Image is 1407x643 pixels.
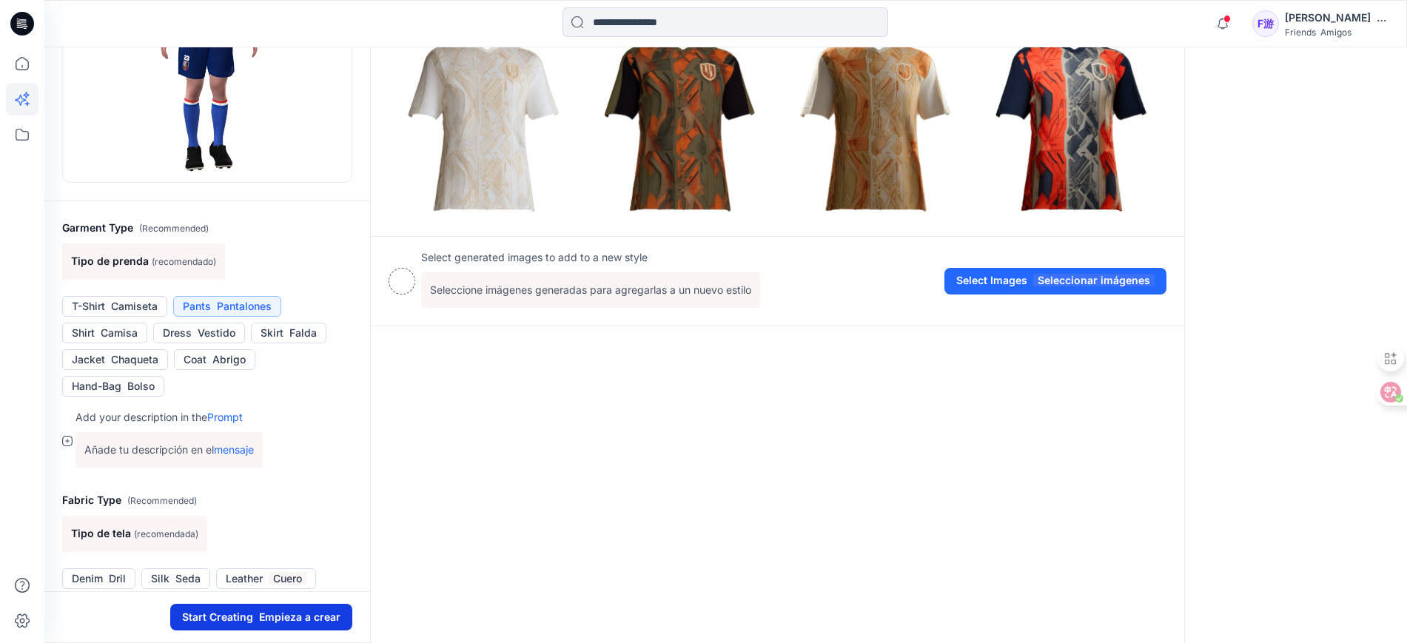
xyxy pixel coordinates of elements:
[71,255,216,267] font: Tipo de prenda
[269,572,306,585] font: Cuero
[1285,27,1388,38] div: Friends
[62,323,147,343] button: Shirt Camisa
[111,353,158,366] font: Chaqueta
[212,353,246,366] font: Abrigo
[251,323,326,343] button: Skirt Falda
[101,326,138,339] font: Camisa
[430,283,751,296] font: Seleccione imágenes generadas para agregarlas a un nuevo estilo
[259,610,340,623] font: Empieza a crear
[1320,27,1351,38] font: Amigos
[389,29,578,218] img: 0.png
[134,528,198,539] span: (recomendada)
[175,572,201,585] font: Seda
[289,326,317,339] font: Falda
[127,495,197,506] span: ( Recommended )
[944,268,1166,294] button: Select Images Seleccionar imágenes
[1033,274,1155,286] font: Seleccionar imágenes
[139,223,209,234] span: ( Recommended )
[782,29,970,218] img: 2.png
[1285,9,1388,27] div: [PERSON_NAME]
[174,349,255,370] button: Coat Abrigo
[977,29,1166,218] img: 3.png
[216,568,316,589] button: Leather Cuero
[62,219,352,286] h2: Garment Type
[1252,10,1279,37] div: F游
[71,527,198,539] font: Tipo de tela
[141,568,210,589] button: Silk Seda
[62,491,352,558] h2: Fabric Type
[173,296,281,317] button: Pants Pantalones
[127,380,155,392] font: Bolso
[111,300,158,312] font: Camiseta
[207,411,243,423] a: Prompt
[170,604,352,630] button: Start Creating Empieza a crear
[214,443,254,456] a: mensaje
[62,568,135,589] button: Denim Dril
[153,323,245,343] button: Dress Vestido
[585,29,774,218] img: 1.png
[421,249,760,314] p: Select generated images to add to a new style
[198,326,235,339] font: Vestido
[75,408,263,474] p: Add your description in the
[62,296,167,317] button: T-Shirt Camiseta
[217,300,272,312] font: Pantalones
[84,443,254,456] font: Añade tu descripción en el
[62,376,164,397] button: Hand-Bag Bolso
[109,572,126,585] font: Dril
[152,256,216,267] span: (recomendado)
[62,349,168,370] button: Jacket Chaqueta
